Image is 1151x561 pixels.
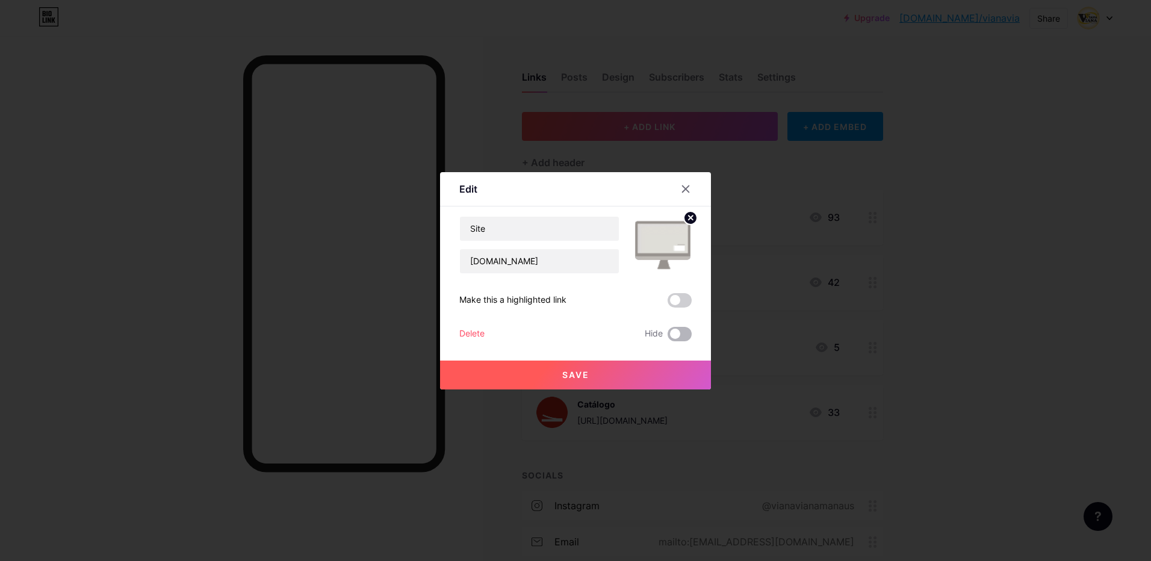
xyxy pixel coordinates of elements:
span: Hide [645,327,663,341]
div: Make this a highlighted link [459,293,566,308]
input: Title [460,217,619,241]
button: Save [440,361,711,389]
img: link_thumbnail [634,216,692,274]
div: Edit [459,182,477,196]
input: URL [460,249,619,273]
span: Save [562,370,589,380]
div: Delete [459,327,485,341]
